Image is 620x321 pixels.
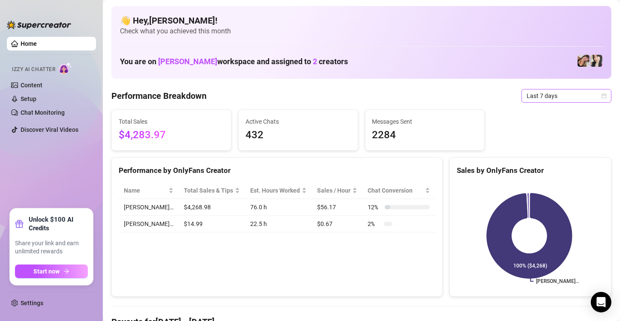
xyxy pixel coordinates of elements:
button: Start nowarrow-right [15,265,88,278]
span: Messages Sent [372,117,478,126]
td: $14.99 [179,216,245,232]
span: Chat Conversion [368,186,423,195]
div: Sales by OnlyFans Creator [457,165,604,176]
span: Check what you achieved this month [120,27,603,36]
th: Name [119,182,179,199]
span: Active Chats [246,117,351,126]
span: [PERSON_NAME] [158,57,217,66]
span: calendar [602,93,607,98]
td: $56.17 [312,199,362,216]
a: Discover Viral Videos [21,126,78,133]
strong: Unlock $100 AI Credits [29,215,88,232]
span: Name [124,186,167,195]
span: 432 [246,127,351,143]
span: $4,283.97 [119,127,224,143]
th: Sales / Hour [312,182,362,199]
span: arrow-right [63,268,69,274]
th: Total Sales & Tips [179,182,245,199]
th: Chat Conversion [362,182,435,199]
div: Est. Hours Worked [250,186,300,195]
span: 12 % [368,202,381,212]
a: Setup [21,95,36,102]
h4: 👋 Hey, [PERSON_NAME] ! [120,15,603,27]
span: Sales / Hour [317,186,350,195]
img: AI Chatter [59,62,72,74]
span: Last 7 days [527,89,606,102]
text: [PERSON_NAME]… [536,279,579,285]
span: 2 % [368,219,381,229]
div: Performance by OnlyFans Creator [119,165,435,176]
img: logo-BBDzfeDw.svg [7,21,71,29]
span: Start now [34,268,60,275]
td: $4,268.98 [179,199,245,216]
span: Total Sales & Tips [184,186,233,195]
a: Home [21,40,37,47]
td: [PERSON_NAME]… [119,216,179,232]
td: 76.0 h [245,199,312,216]
a: Content [21,82,42,89]
span: Share your link and earn unlimited rewards [15,239,88,256]
a: Settings [21,300,43,306]
span: Izzy AI Chatter [12,65,55,74]
span: 2284 [372,127,478,143]
h4: Performance Breakdown [111,90,207,102]
h1: You are on workspace and assigned to creators [120,57,348,66]
a: Chat Monitoring [21,109,65,116]
span: gift [15,220,24,228]
span: 2 [313,57,317,66]
td: 22.5 h [245,216,312,232]
div: Open Intercom Messenger [591,292,611,312]
td: $0.67 [312,216,362,232]
img: Christina [590,55,602,67]
td: [PERSON_NAME]… [119,199,179,216]
span: Total Sales [119,117,224,126]
img: Christina [578,55,590,67]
